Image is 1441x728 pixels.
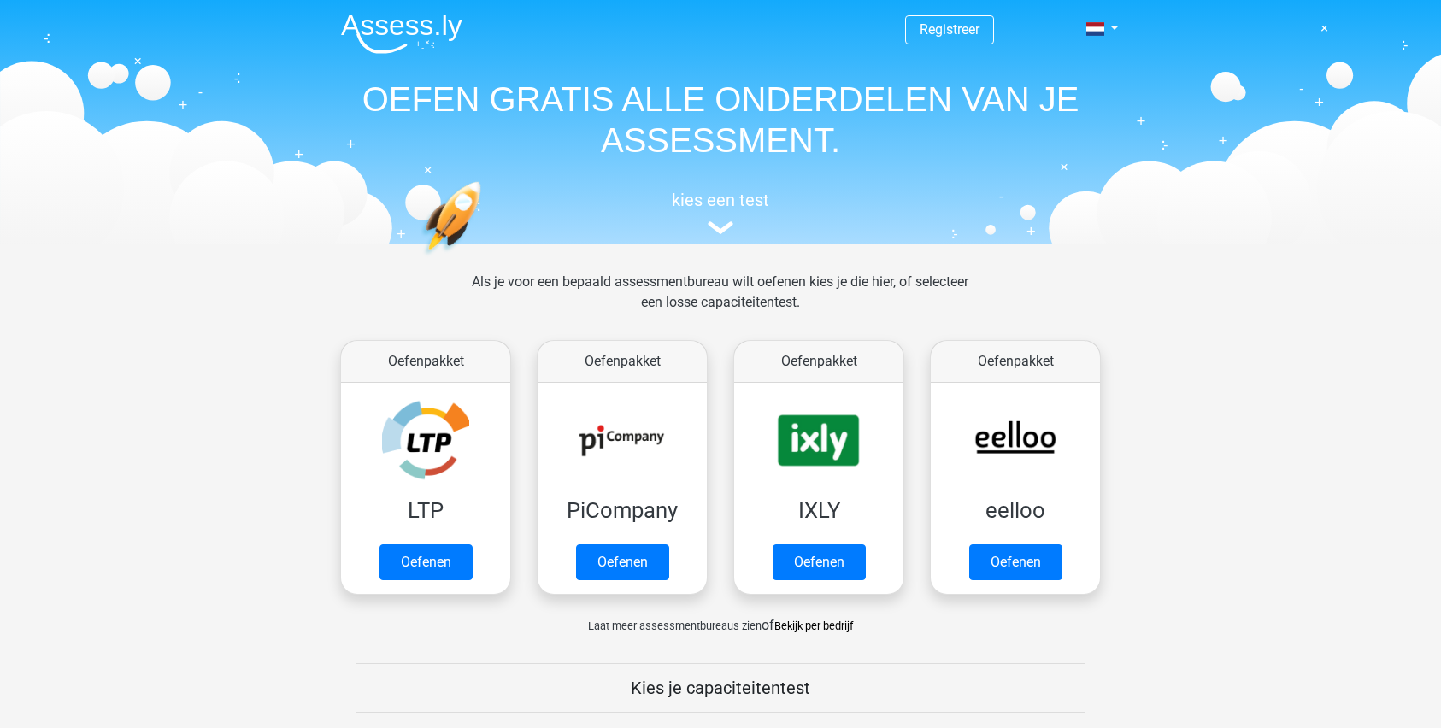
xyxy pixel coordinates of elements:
[421,181,547,336] img: oefenen
[576,544,669,580] a: Oefenen
[327,79,1114,161] h1: OEFEN GRATIS ALLE ONDERDELEN VAN JE ASSESSMENT.
[356,678,1085,698] h5: Kies je capaciteitentest
[969,544,1062,580] a: Oefenen
[588,619,762,632] span: Laat meer assessmentbureaus zien
[379,544,473,580] a: Oefenen
[458,272,982,333] div: Als je voor een bepaald assessmentbureau wilt oefenen kies je die hier, of selecteer een losse ca...
[341,14,462,54] img: Assessly
[327,190,1114,235] a: kies een test
[920,21,979,38] a: Registreer
[327,190,1114,210] h5: kies een test
[774,619,853,632] a: Bekijk per bedrijf
[773,544,866,580] a: Oefenen
[327,602,1114,636] div: of
[708,221,733,234] img: assessment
